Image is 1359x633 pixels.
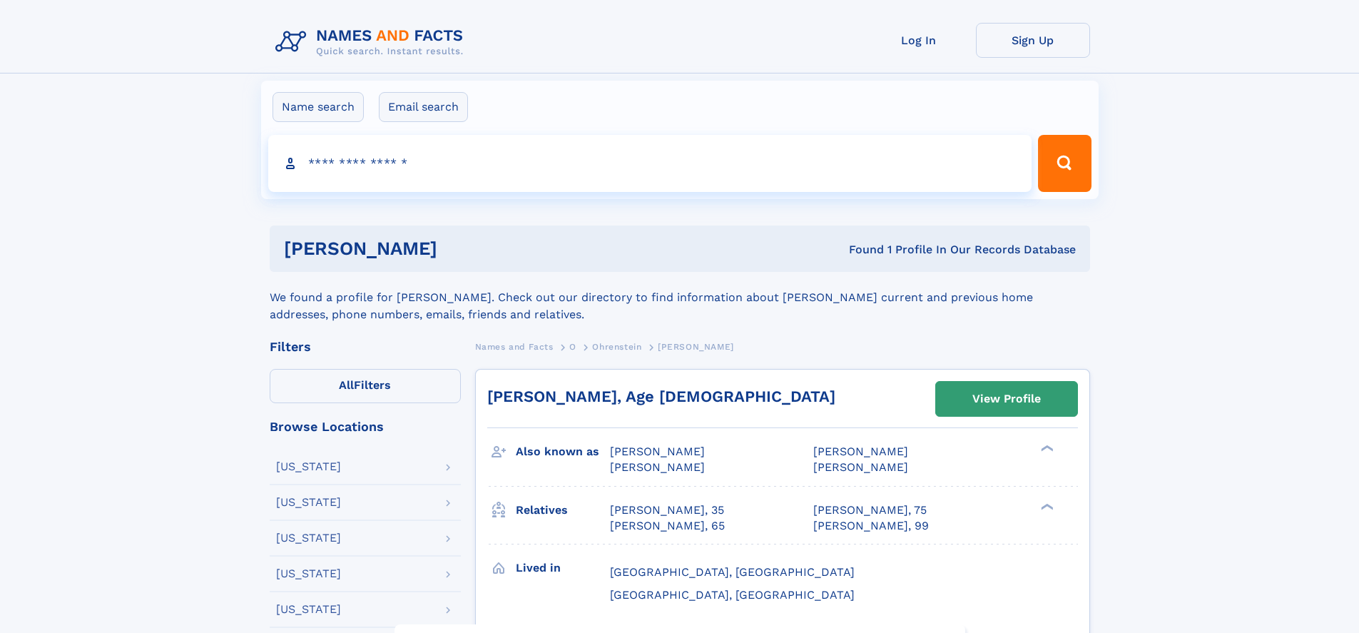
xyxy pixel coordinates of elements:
[379,92,468,122] label: Email search
[610,588,855,602] span: [GEOGRAPHIC_DATA], [GEOGRAPHIC_DATA]
[516,440,610,464] h3: Also known as
[270,340,461,353] div: Filters
[569,338,576,355] a: O
[276,461,341,472] div: [US_STATE]
[273,92,364,122] label: Name search
[862,23,976,58] a: Log In
[592,338,641,355] a: Ohrenstein
[658,342,734,352] span: [PERSON_NAME]
[1038,135,1091,192] button: Search Button
[270,272,1090,323] div: We found a profile for [PERSON_NAME]. Check out our directory to find information about [PERSON_N...
[276,532,341,544] div: [US_STATE]
[487,388,835,405] a: [PERSON_NAME], Age [DEMOGRAPHIC_DATA]
[610,565,855,579] span: [GEOGRAPHIC_DATA], [GEOGRAPHIC_DATA]
[592,342,641,352] span: Ohrenstein
[813,502,927,518] a: [PERSON_NAME], 75
[339,378,354,392] span: All
[972,383,1041,415] div: View Profile
[276,604,341,615] div: [US_STATE]
[569,342,576,352] span: O
[284,240,643,258] h1: [PERSON_NAME]
[610,518,725,534] a: [PERSON_NAME], 65
[610,445,705,458] span: [PERSON_NAME]
[270,369,461,403] label: Filters
[813,518,929,534] a: [PERSON_NAME], 99
[610,460,705,474] span: [PERSON_NAME]
[813,445,908,458] span: [PERSON_NAME]
[936,382,1077,416] a: View Profile
[516,498,610,522] h3: Relatives
[813,460,908,474] span: [PERSON_NAME]
[516,556,610,580] h3: Lived in
[643,242,1076,258] div: Found 1 Profile In Our Records Database
[270,420,461,433] div: Browse Locations
[475,338,554,355] a: Names and Facts
[976,23,1090,58] a: Sign Up
[276,568,341,579] div: [US_STATE]
[610,502,724,518] a: [PERSON_NAME], 35
[268,135,1032,192] input: search input
[276,497,341,508] div: [US_STATE]
[1037,444,1054,453] div: ❯
[1037,502,1054,511] div: ❯
[270,23,475,61] img: Logo Names and Facts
